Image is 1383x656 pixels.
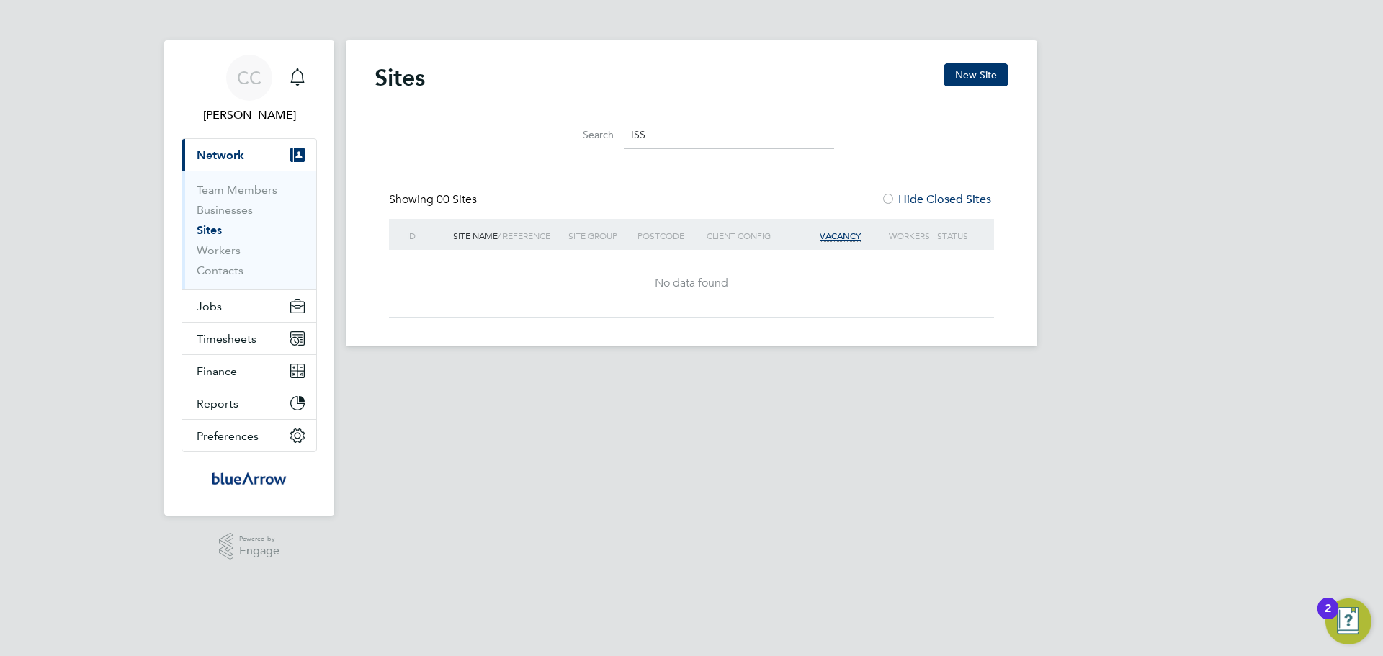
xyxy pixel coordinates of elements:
[881,192,991,207] label: Hide Closed Sites
[197,148,244,162] span: Network
[182,139,316,171] button: Network
[182,171,316,289] div: Network
[197,429,259,443] span: Preferences
[820,230,861,242] span: Vacancy
[182,355,316,387] button: Finance
[1325,598,1371,644] button: Open Resource Center, 2 new notifications
[437,192,477,207] span: 00 Sites
[944,63,1008,86] button: New Site
[239,545,279,557] span: Engage
[212,467,287,490] img: bluearrow-logo-retina.png
[182,467,317,490] a: Go to home page
[182,290,316,322] button: Jobs
[565,219,634,252] div: Site Group
[703,219,795,252] div: Client Config
[182,387,316,419] button: Reports
[634,219,703,252] div: Postcode
[182,107,317,124] span: Clare Cramond
[498,230,550,241] span: / Reference
[197,264,243,277] a: Contacts
[239,533,279,545] span: Powered by
[182,323,316,354] button: Timesheets
[375,63,425,92] h2: Sites
[237,68,261,87] span: CC
[197,364,237,378] span: Finance
[197,223,222,237] a: Sites
[182,420,316,451] button: Preferences
[197,300,222,313] span: Jobs
[197,243,241,257] a: Workers
[624,121,834,149] input: Site name, group, address or client config
[197,397,238,410] span: Reports
[197,203,253,217] a: Businesses
[389,192,480,207] div: Showing
[164,40,334,516] nav: Main navigation
[403,276,980,291] div: No data found
[403,219,449,252] div: ID
[449,219,565,252] div: Site Name
[934,219,980,252] div: Status
[197,332,256,346] span: Timesheets
[1325,608,1331,627] div: 2
[549,128,614,141] label: Search
[219,533,280,560] a: Powered byEngage
[197,183,277,197] a: Team Members
[182,55,317,124] a: CC[PERSON_NAME]
[864,219,934,252] div: Workers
